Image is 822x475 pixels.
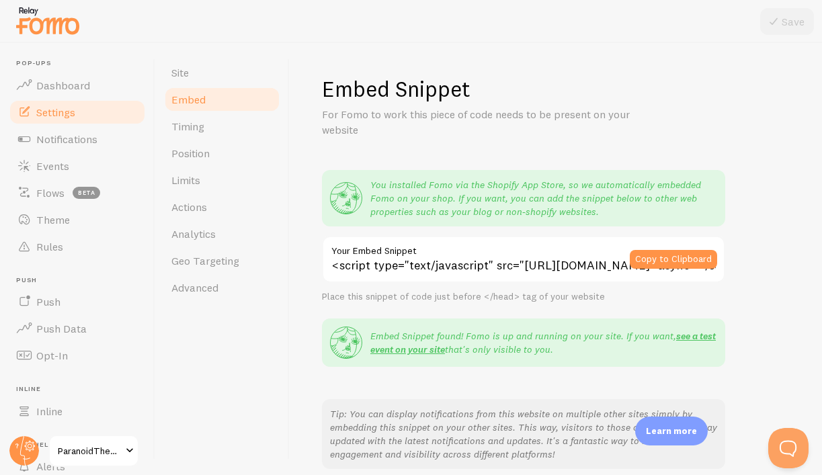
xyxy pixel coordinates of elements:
span: Site [171,66,189,79]
span: Settings [36,105,75,119]
a: Theme [8,206,147,233]
span: Embed [171,93,206,106]
span: ParanoidTheCollective [58,443,122,459]
span: Limits [171,173,200,187]
a: Push Data [8,315,147,342]
a: Opt-In [8,342,147,369]
a: Timing [163,113,281,140]
iframe: Help Scout Beacon - Open [768,428,809,468]
span: Notifications [36,132,97,146]
span: beta [73,187,100,199]
a: ParanoidTheCollective [48,435,139,467]
a: Inline [8,398,147,425]
span: Timing [171,120,204,133]
span: Position [171,146,210,160]
a: Dashboard [8,72,147,99]
span: Flows [36,186,65,200]
div: Place this snippet of code just before </head> tag of your website [322,291,725,303]
span: Pop-ups [16,59,147,68]
p: Embed Snippet found! Fomo is up and running on your site. If you want, that's only visible to you. [370,329,717,356]
span: Push [36,295,60,308]
button: Copy to Clipboard [630,250,717,269]
a: see a test event on your site [370,330,716,355]
a: Actions [163,193,281,220]
span: Geo Targeting [171,254,239,267]
label: Your Embed Snippet [322,236,725,259]
span: Dashboard [36,79,90,92]
span: Rules [36,240,63,253]
div: Learn more [635,417,708,445]
a: Embed [163,86,281,113]
a: Geo Targeting [163,247,281,274]
span: Inline [36,404,63,418]
a: Analytics [163,220,281,247]
p: Tip: You can display notifications from this website on multiple other sites simply by embedding ... [330,407,717,461]
a: Advanced [163,274,281,301]
p: For Fomo to work this piece of code needs to be present on your website [322,107,645,138]
a: Rules [8,233,147,260]
span: Opt-In [36,349,68,362]
span: Advanced [171,281,218,294]
a: Settings [8,99,147,126]
a: Limits [163,167,281,193]
span: Push [16,276,147,285]
img: fomo-relay-logo-orange.svg [14,3,81,38]
a: Notifications [8,126,147,153]
a: Position [163,140,281,167]
span: Events [36,159,69,173]
p: Learn more [646,425,697,437]
a: Site [163,59,281,86]
span: Analytics [171,227,216,241]
p: You installed Fomo via the Shopify App Store, so we automatically embedded Fomo on your shop. If ... [370,178,717,218]
a: Push [8,288,147,315]
h1: Embed Snippet [322,75,790,103]
span: Theme [36,213,70,226]
span: Actions [171,200,207,214]
span: Alerts [36,460,65,473]
span: Inline [16,385,147,394]
a: Flows beta [8,179,147,206]
span: Push Data [36,322,87,335]
a: Events [8,153,147,179]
